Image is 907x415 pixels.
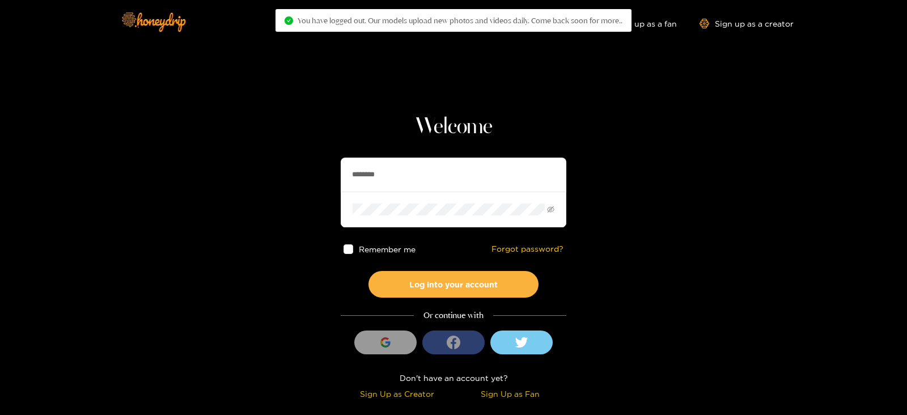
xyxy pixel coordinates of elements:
h1: Welcome [341,113,566,141]
span: check-circle [285,16,293,25]
div: Don't have an account yet? [341,371,566,384]
div: Sign Up as Creator [344,387,451,400]
div: Sign Up as Fan [456,387,563,400]
a: Sign up as a fan [599,19,677,28]
a: Forgot password? [491,244,563,254]
span: You have logged out. Our models upload new photos and videos daily. Come back soon for more.. [298,16,622,25]
span: eye-invisible [547,206,554,213]
a: Sign up as a creator [700,19,794,28]
div: Or continue with [341,309,566,322]
span: Remember me [359,245,416,253]
button: Log into your account [368,271,539,298]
